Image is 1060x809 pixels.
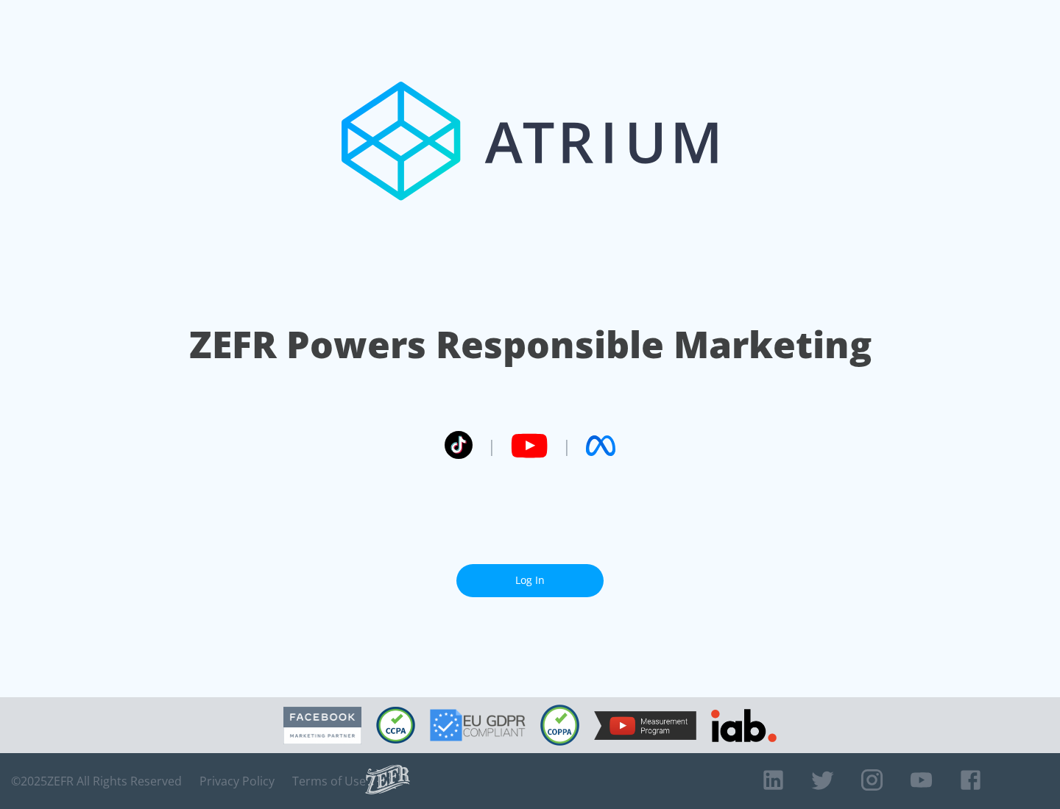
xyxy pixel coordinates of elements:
span: © 2025 ZEFR All Rights Reserved [11,774,182,788]
a: Privacy Policy [199,774,275,788]
img: IAB [711,709,777,742]
img: YouTube Measurement Program [594,711,696,740]
img: CCPA Compliant [376,707,415,744]
span: | [562,435,571,457]
img: Facebook Marketing Partner [283,707,361,744]
img: GDPR Compliant [430,709,526,741]
img: COPPA Compliant [540,705,579,746]
a: Log In [456,564,604,597]
span: | [487,435,496,457]
h1: ZEFR Powers Responsible Marketing [189,319,872,370]
a: Terms of Use [292,774,366,788]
